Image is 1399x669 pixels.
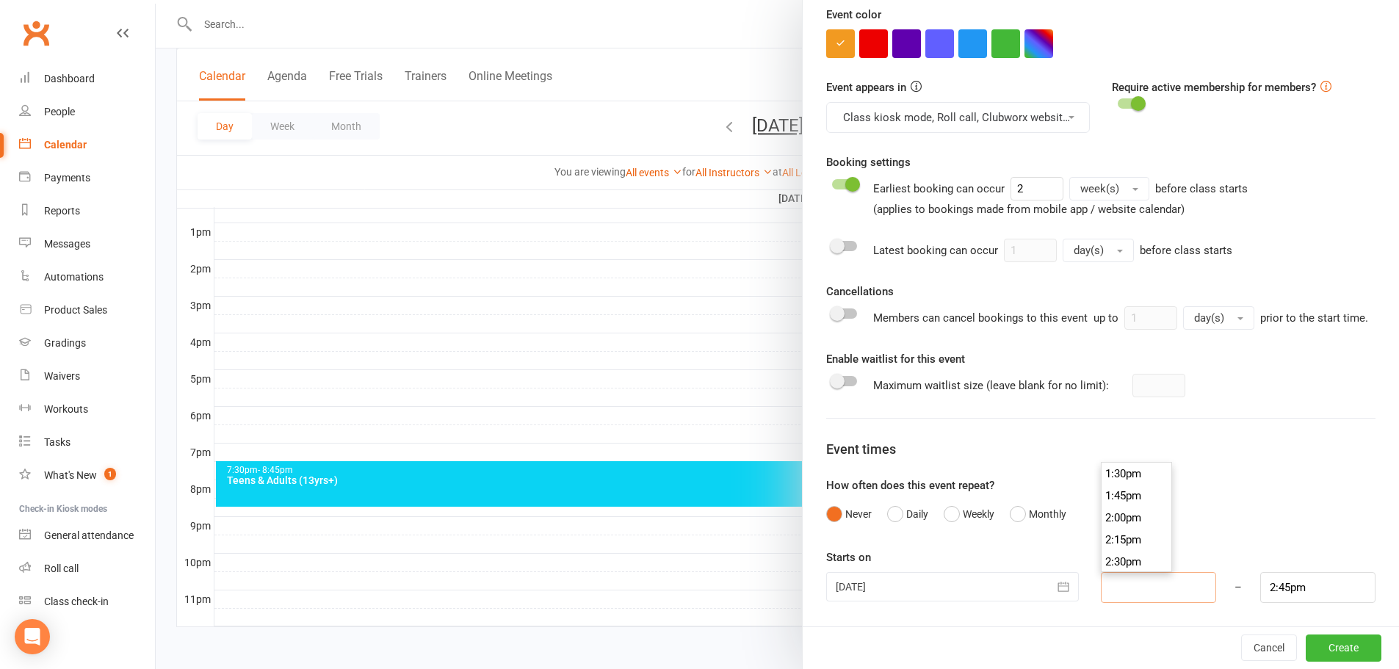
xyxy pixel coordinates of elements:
[15,619,50,654] div: Open Intercom Messenger
[19,360,155,393] a: Waivers
[18,15,54,51] a: Clubworx
[873,177,1248,218] div: Earliest booking can occur
[1074,244,1104,257] span: day(s)
[44,271,104,283] div: Automations
[826,500,872,528] button: Never
[44,106,75,117] div: People
[44,563,79,574] div: Roll call
[19,62,155,95] a: Dashboard
[873,377,1109,394] div: Maximum waitlist size (leave blank for no limit):
[1102,551,1172,573] li: 2:30pm
[826,102,1090,133] button: Class kiosk mode, Roll call, Clubworx website calendar and Mobile app
[1183,306,1254,330] button: day(s)
[44,469,97,481] div: What's New
[1112,81,1316,94] label: Require active membership for members?
[1102,485,1172,507] li: 1:45pm
[44,529,134,541] div: General attendance
[1010,500,1066,528] button: Monthly
[826,439,1375,460] div: Event times
[1194,311,1224,325] span: day(s)
[104,468,116,480] span: 1
[44,304,107,316] div: Product Sales
[826,350,965,368] label: Enable waitlist for this event
[19,426,155,459] a: Tasks
[19,195,155,228] a: Reports
[19,261,155,294] a: Automations
[1102,463,1172,485] li: 1:30pm
[19,129,155,162] a: Calendar
[19,585,155,618] a: Class kiosk mode
[887,500,928,528] button: Daily
[19,162,155,195] a: Payments
[826,6,881,23] label: Event color
[1102,529,1172,551] li: 2:15pm
[19,95,155,129] a: People
[1140,244,1232,257] span: before class starts
[19,294,155,327] a: Product Sales
[1069,177,1149,200] button: week(s)
[1215,572,1261,603] div: –
[44,172,90,184] div: Payments
[44,73,95,84] div: Dashboard
[44,403,88,415] div: Workouts
[1306,634,1381,661] button: Create
[1241,634,1297,661] button: Cancel
[44,337,86,349] div: Gradings
[826,79,906,96] label: Event appears in
[1093,306,1254,330] div: up to
[44,238,90,250] div: Messages
[44,139,87,151] div: Calendar
[873,306,1368,330] div: Members can cancel bookings to this event
[19,327,155,360] a: Gradings
[826,283,894,300] label: Cancellations
[1063,239,1134,262] button: day(s)
[19,393,155,426] a: Workouts
[44,370,80,382] div: Waivers
[826,549,871,566] label: Starts on
[19,552,155,585] a: Roll call
[1260,311,1368,325] span: prior to the start time.
[19,228,155,261] a: Messages
[944,500,994,528] button: Weekly
[1102,507,1172,529] li: 2:00pm
[19,519,155,552] a: General attendance kiosk mode
[44,596,109,607] div: Class check-in
[19,459,155,492] a: What's New1
[826,477,994,494] label: How often does this event repeat?
[44,436,71,448] div: Tasks
[44,205,80,217] div: Reports
[873,239,1232,262] div: Latest booking can occur
[1080,182,1119,195] span: week(s)
[826,153,911,171] label: Booking settings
